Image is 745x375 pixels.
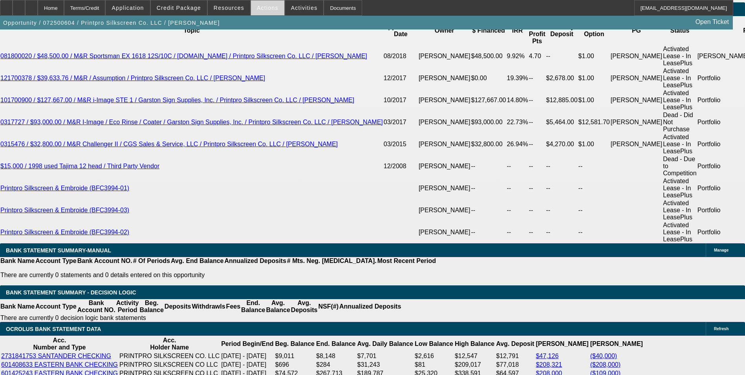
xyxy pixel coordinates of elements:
[535,336,589,351] th: [PERSON_NAME]
[418,89,471,111] td: [PERSON_NAME]
[536,361,562,368] a: $208,321
[275,336,315,351] th: Beg. Balance
[578,177,610,199] td: --
[610,89,663,111] td: [PERSON_NAME]
[418,177,471,199] td: [PERSON_NAME]
[546,133,578,155] td: $4,270.00
[590,353,617,359] a: ($40,000)
[546,111,578,133] td: $5,464.00
[133,257,170,265] th: # Of Periods
[383,111,418,133] td: 03/2017
[316,361,356,369] td: $284
[506,67,528,89] td: 19.39%
[119,361,220,369] td: PRINTPRO SILKSCREEN CO LLC
[496,336,534,351] th: Avg. Deposit
[578,67,610,89] td: $1.00
[471,155,507,177] td: --
[590,361,621,368] a: ($208,000)
[529,45,546,67] td: 4.70
[357,352,414,360] td: $7,701
[0,207,129,213] a: Printpro Silkscreen & Embroide (BFC3994-03)
[0,229,129,235] a: Printpro Silkscreen & Embroide (BFC3994-02)
[316,336,356,351] th: End. Balance
[506,111,528,133] td: 22.73%
[506,16,528,45] th: IRR
[418,221,471,243] td: [PERSON_NAME]
[663,199,697,221] td: Activated Lease - In LeasePlus
[529,133,546,155] td: --
[0,185,129,191] a: Printpro Silkscreen & Embroide (BFC3994-01)
[119,352,220,360] td: PRINTPRO SILKSCREEN CO. LLC
[0,53,367,59] a: 081800020 / $48,500.00 / M&R Sportsman EX 1618 12S/10C / [DOMAIN_NAME] / Printpro Silkscreen Co. ...
[471,133,507,155] td: $32,800.00
[714,327,729,331] span: Refresh
[164,299,192,314] th: Deposits
[287,257,377,265] th: # Mts. Neg. [MEDICAL_DATA].
[610,133,663,155] td: [PERSON_NAME]
[116,299,139,314] th: Activity Period
[418,155,471,177] td: [PERSON_NAME]
[471,16,507,45] th: $ Financed
[414,361,454,369] td: $81
[383,133,418,155] td: 03/2015
[529,111,546,133] td: --
[471,111,507,133] td: $93,000.00
[692,15,732,29] a: Open Ticket
[35,299,77,314] th: Account Type
[275,352,315,360] td: $9,011
[578,16,610,45] th: Purchase Option
[546,199,578,221] td: --
[1,353,111,359] a: 2731841753 SANTANDER CHECKING
[357,361,414,369] td: $31,243
[663,133,697,155] td: Activated Lease - In LeasePlus
[536,353,558,359] a: $47,126
[191,299,225,314] th: Withdrawls
[529,155,546,177] td: --
[221,352,274,360] td: [DATE] - [DATE]
[0,141,338,147] a: 0315476 / $32,800.00 / M&R Challenger II / CGS Sales & Service, LLC / Printpro Silkscreen Co. LLC...
[546,45,578,67] td: --
[414,336,454,351] th: Low Balance
[6,247,111,254] span: BANK STATEMENT SUMMARY-MANUAL
[316,352,356,360] td: $8,148
[454,352,495,360] td: $12,547
[471,177,507,199] td: --
[383,155,418,177] td: 12/2008
[506,155,528,177] td: --
[578,45,610,67] td: $1.00
[496,361,534,369] td: $77,018
[3,20,220,26] span: Opportunity / 072500604 / Printpro Silkscreen Co. LLC / [PERSON_NAME]
[106,0,150,15] button: Application
[610,45,663,67] td: [PERSON_NAME]
[578,89,610,111] td: $1.00
[529,199,546,221] td: --
[506,45,528,67] td: 9.92%
[506,89,528,111] td: 14.80%
[663,221,697,243] td: Activated Lease - In LeasePlus
[265,299,290,314] th: Avg. Balance
[208,0,250,15] button: Resources
[418,133,471,155] td: [PERSON_NAME]
[471,89,507,111] td: $127,667.00
[0,163,159,169] a: $15,000 / 1998 used Tajima 12 head / Third Party Vendor
[157,5,201,11] span: Credit Package
[170,257,224,265] th: Avg. End Balance
[35,257,77,265] th: Account Type
[414,352,454,360] td: $2,616
[339,299,401,314] th: Annualized Deposits
[139,299,164,314] th: Beg. Balance
[546,89,578,111] td: $12,885.00
[383,45,418,67] td: 08/2018
[578,133,610,155] td: $1.00
[529,89,546,111] td: --
[418,16,471,45] th: Owner
[578,199,610,221] td: --
[578,111,610,133] td: $12,581.70
[529,177,546,199] td: --
[0,119,383,125] a: 0317727 / $93,000.00 / M&R I-Image / Eco Rinse / Coater / Garston Sign Supplies, Inc. / Printpro ...
[506,199,528,221] td: --
[471,67,507,89] td: $0.00
[454,361,495,369] td: $209,017
[496,352,534,360] td: $12,791
[221,336,274,351] th: Period Begin/End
